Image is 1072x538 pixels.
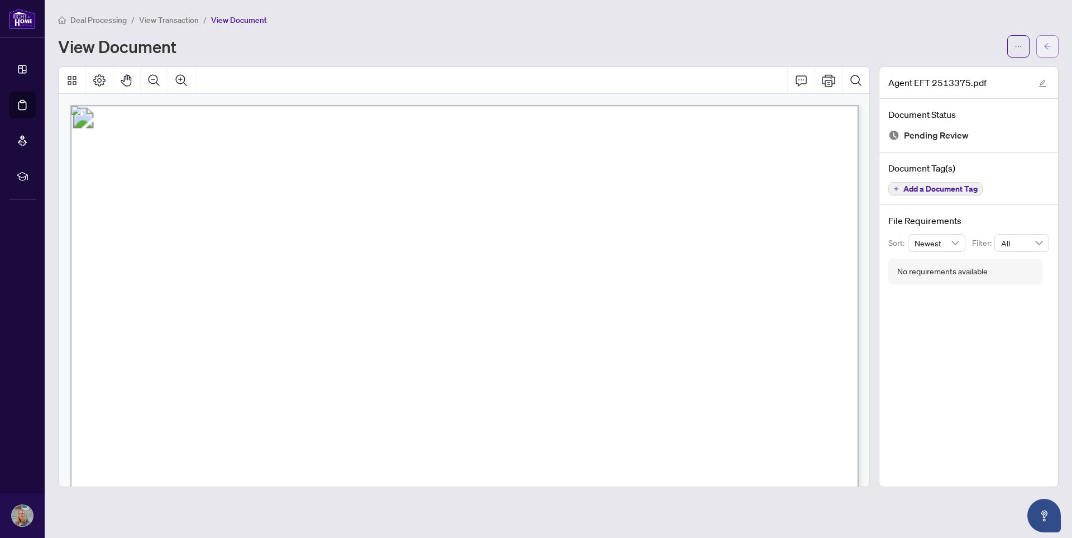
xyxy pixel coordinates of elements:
[893,186,899,192] span: plus
[131,13,135,26] li: /
[58,16,66,24] span: home
[211,15,267,25] span: View Document
[888,108,1049,121] h4: Document Status
[9,8,36,29] img: logo
[888,161,1049,175] h4: Document Tag(s)
[972,237,994,249] p: Filter:
[1001,235,1042,251] span: All
[888,237,908,249] p: Sort:
[1044,42,1051,50] span: arrow-left
[1038,79,1046,87] span: edit
[58,37,176,55] h1: View Document
[903,185,978,193] span: Add a Document Tag
[12,505,33,526] img: Profile Icon
[915,235,959,251] span: Newest
[888,76,987,89] span: Agent EFT 2513375.pdf
[897,265,988,278] div: No requirements available
[203,13,207,26] li: /
[888,214,1049,227] h4: File Requirements
[904,128,969,143] span: Pending Review
[1027,499,1061,532] button: Open asap
[139,15,199,25] span: View Transaction
[888,130,899,141] img: Document Status
[888,182,983,196] button: Add a Document Tag
[70,15,127,25] span: Deal Processing
[1014,42,1022,50] span: ellipsis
